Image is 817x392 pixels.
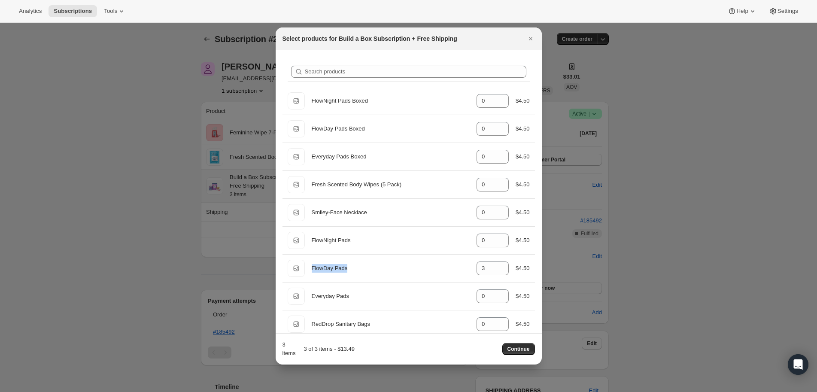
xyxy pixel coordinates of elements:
[778,8,798,15] span: Settings
[312,264,470,273] div: FlowDay Pads
[282,340,296,358] div: 3 items
[312,208,470,217] div: Smiley-Face Necklace
[282,34,457,43] h2: Select products for Build a Box Subscription + Free Shipping
[19,8,42,15] span: Analytics
[736,8,748,15] span: Help
[788,354,808,375] div: Open Intercom Messenger
[49,5,97,17] button: Subscriptions
[516,125,530,133] div: $4.50
[312,292,470,301] div: Everyday Pads
[516,152,530,161] div: $4.50
[516,264,530,273] div: $4.50
[516,97,530,105] div: $4.50
[723,5,762,17] button: Help
[14,5,47,17] button: Analytics
[516,180,530,189] div: $4.50
[312,180,470,189] div: Fresh Scented Body Wipes (5 Pack)
[312,125,470,133] div: FlowDay Pads Boxed
[507,346,530,352] span: Continue
[516,320,530,328] div: $4.50
[516,236,530,245] div: $4.50
[99,5,131,17] button: Tools
[305,66,526,78] input: Search products
[104,8,117,15] span: Tools
[525,33,537,45] button: Close
[312,97,470,105] div: FlowNight Pads Boxed
[516,208,530,217] div: $4.50
[312,320,470,328] div: RedDrop Sanitary Bags
[764,5,803,17] button: Settings
[54,8,92,15] span: Subscriptions
[312,236,470,245] div: FlowNight Pads
[299,345,354,353] div: 3 of 3 items - $13.49
[312,152,470,161] div: Everyday Pads Boxed
[502,343,535,355] button: Continue
[516,292,530,301] div: $4.50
